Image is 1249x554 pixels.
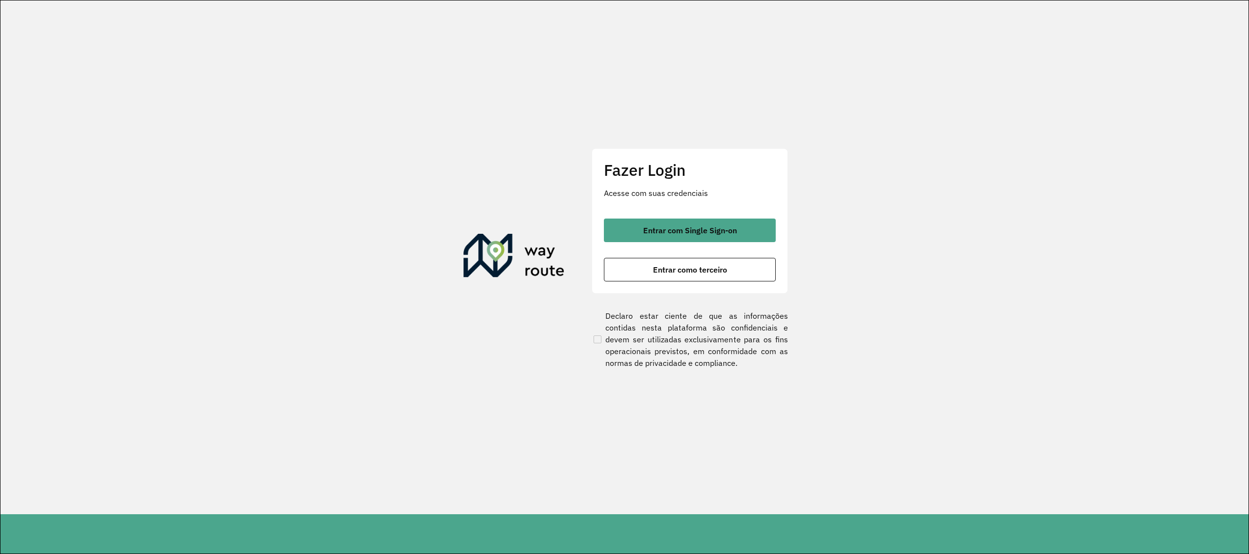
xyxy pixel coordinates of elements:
h2: Fazer Login [604,161,776,179]
font: Declaro estar ciente de que as informações contidas nesta plataforma são confidenciais e devem se... [605,310,788,369]
font: Entrar como terceiro [653,265,727,275]
img: Roteirizador AmbevTech [463,234,565,281]
p: Acesse com suas credenciais [604,187,776,199]
font: Entrar com Single Sign-on [643,225,737,235]
button: botão [604,258,776,281]
button: botão [604,219,776,242]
